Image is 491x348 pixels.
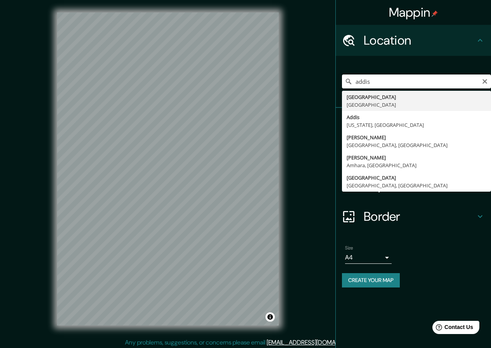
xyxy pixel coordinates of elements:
div: Addis [347,113,486,121]
div: Location [336,25,491,56]
div: Pins [336,108,491,139]
iframe: Help widget launcher [422,318,482,339]
div: Layout [336,170,491,201]
div: A4 [345,251,392,264]
button: Create your map [342,273,400,287]
div: [GEOGRAPHIC_DATA], [GEOGRAPHIC_DATA] [347,141,486,149]
canvas: Map [57,12,279,325]
h4: Border [364,209,475,224]
div: [GEOGRAPHIC_DATA] [347,174,486,182]
div: [US_STATE], [GEOGRAPHIC_DATA] [347,121,486,129]
label: Size [345,245,353,251]
button: Clear [482,77,488,85]
h4: Mappin [389,5,438,20]
div: [GEOGRAPHIC_DATA] [347,101,486,109]
h4: Layout [364,178,475,193]
h4: Location [364,33,475,48]
div: Style [336,139,491,170]
div: Border [336,201,491,232]
div: [PERSON_NAME] [347,133,486,141]
div: [GEOGRAPHIC_DATA], [GEOGRAPHIC_DATA] [347,182,486,189]
img: pin-icon.png [432,10,438,17]
div: [GEOGRAPHIC_DATA] [347,93,486,101]
div: [PERSON_NAME] [347,154,486,161]
p: Any problems, suggestions, or concerns please email . [125,338,364,347]
input: Pick your city or area [342,74,491,88]
button: Toggle attribution [265,312,275,322]
a: [EMAIL_ADDRESS][DOMAIN_NAME] [267,338,363,346]
div: Amhara, [GEOGRAPHIC_DATA] [347,161,486,169]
